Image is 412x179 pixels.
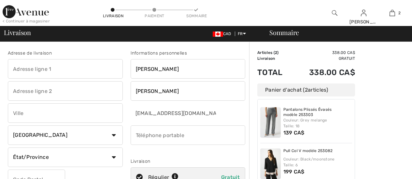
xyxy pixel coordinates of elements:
input: Ville [8,103,123,123]
td: Livraison [257,56,292,61]
span: FR [238,32,246,36]
div: Couleur: Grey melange Taille: 18 [283,117,352,129]
div: Livraison [131,158,246,165]
div: Livraison [103,13,122,19]
img: recherche [332,9,337,17]
span: Livraison [4,29,31,36]
td: 338.00 CA$ [292,61,355,83]
input: Téléphone portable [131,125,246,145]
img: Pantalons Plissés Évasés modèle 253303 [260,107,281,138]
img: 1ère Avenue [3,5,49,18]
span: 139 CA$ [283,130,305,136]
div: Informations personnelles [131,50,246,57]
a: Pull Col V modèle 253082 [283,148,333,154]
img: Mes infos [361,9,366,17]
input: Adresse ligne 1 [8,59,123,79]
span: CAD [213,32,234,36]
div: Couleur: Black/moonstone Taille: 6 [283,156,352,168]
a: Pantalons Plissés Évasés modèle 253303 [283,107,352,117]
div: Paiement [145,13,164,19]
img: Canadian Dollar [213,32,223,37]
div: < Continuer à magasiner [3,18,50,24]
input: Prénom [131,59,246,79]
img: Mon panier [390,9,395,17]
input: Courriel [131,103,217,123]
div: Sommaire [186,13,206,19]
img: Pull Col V modèle 253082 [260,148,281,179]
div: Panier d'achat ( articles) [257,83,355,96]
div: Adresse de livraison [8,50,123,57]
span: 2 [305,87,308,93]
div: Sommaire [262,29,408,36]
input: Adresse ligne 2 [8,81,123,101]
span: 2 [398,10,401,16]
td: Gratuit [292,56,355,61]
a: 2 [378,9,406,17]
a: Se connecter [361,10,366,16]
span: 199 CA$ [283,169,305,175]
td: Total [257,61,292,83]
div: [PERSON_NAME] [349,19,378,25]
span: 2 [275,50,277,55]
td: 338.00 CA$ [292,50,355,56]
td: Articles ( ) [257,50,292,56]
input: Nom de famille [131,81,246,101]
